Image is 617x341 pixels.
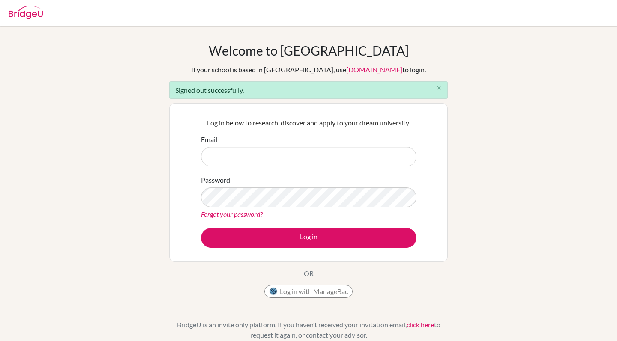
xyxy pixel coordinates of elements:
a: [DOMAIN_NAME] [346,65,402,74]
div: If your school is based in [GEOGRAPHIC_DATA], use to login. [191,65,426,75]
a: click here [407,320,434,329]
label: Email [201,134,217,145]
p: OR [304,268,314,279]
p: Log in below to research, discover and apply to your dream university. [201,118,416,128]
h1: Welcome to [GEOGRAPHIC_DATA] [209,43,409,58]
div: Signed out successfully. [169,81,448,99]
button: Log in with ManageBac [264,285,353,298]
p: BridgeU is an invite only platform. If you haven’t received your invitation email, to request it ... [169,320,448,340]
a: Forgot your password? [201,210,263,218]
i: close [436,85,442,91]
label: Password [201,175,230,185]
img: Bridge-U [9,6,43,19]
button: Close [430,82,447,95]
button: Log in [201,228,416,248]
